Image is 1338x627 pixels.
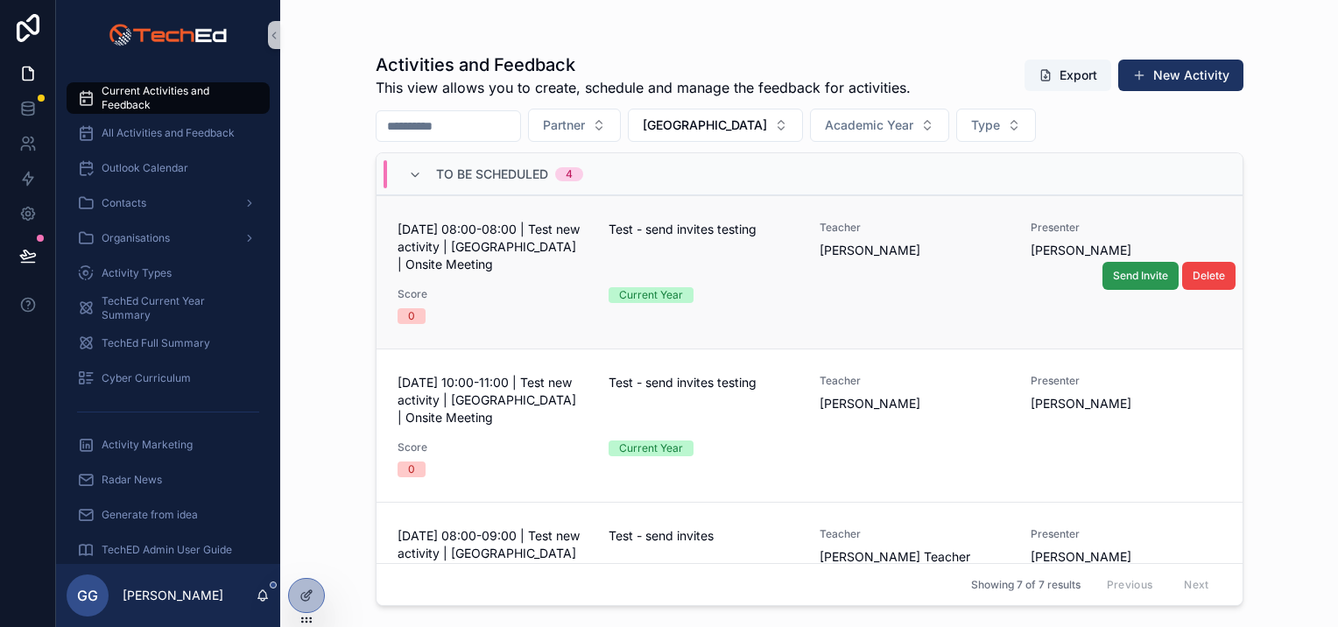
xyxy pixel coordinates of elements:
[408,308,415,324] div: 0
[820,548,1010,566] span: [PERSON_NAME] Teacher
[820,221,1010,235] span: Teacher
[56,70,280,564] div: scrollable content
[956,109,1036,142] button: Select Button
[67,363,270,394] a: Cyber Curriculum
[566,167,573,181] div: 4
[67,152,270,184] a: Outlook Calendar
[820,374,1010,388] span: Teacher
[619,440,683,456] div: Current Year
[398,221,588,273] span: [DATE] 08:00-08:00 | Test new activity | [GEOGRAPHIC_DATA] | Onsite Meeting
[102,508,198,522] span: Generate from idea
[102,231,170,245] span: Organisations
[1031,527,1221,541] span: Presenter
[67,292,270,324] a: TechEd Current Year Summary
[1031,548,1221,566] span: [PERSON_NAME]
[376,53,911,77] h1: Activities and Feedback
[1031,374,1221,388] span: Presenter
[102,84,252,112] span: Current Activities and Feedback
[67,257,270,289] a: Activity Types
[102,336,210,350] span: TechEd Full Summary
[398,440,588,454] span: Score
[102,266,172,280] span: Activity Types
[377,349,1243,502] a: [DATE] 10:00-11:00 | Test new activity | [GEOGRAPHIC_DATA] | Onsite MeetingTest - send invites te...
[628,109,803,142] button: Select Button
[609,374,799,391] span: Test - send invites testing
[820,527,1010,541] span: Teacher
[67,429,270,461] a: Activity Marketing
[820,395,1010,412] span: [PERSON_NAME]
[67,328,270,359] a: TechEd Full Summary
[436,166,548,183] span: To Be Scheduled
[1193,269,1225,283] span: Delete
[609,527,799,545] span: Test - send invites
[398,527,588,580] span: [DATE] 08:00-09:00 | Test new activity | [GEOGRAPHIC_DATA] | Onsite Meeting
[971,116,1000,134] span: Type
[67,187,270,219] a: Contacts
[67,117,270,149] a: All Activities and Feedback
[1118,60,1243,91] button: New Activity
[609,221,799,238] span: Test - send invites testing
[102,126,235,140] span: All Activities and Feedback
[67,464,270,496] a: Radar News
[77,585,98,606] span: GG
[398,374,588,426] span: [DATE] 10:00-11:00 | Test new activity | [GEOGRAPHIC_DATA] | Onsite Meeting
[102,438,193,452] span: Activity Marketing
[1182,262,1236,290] button: Delete
[1025,60,1111,91] button: Export
[377,195,1243,349] a: [DATE] 08:00-08:00 | Test new activity | [GEOGRAPHIC_DATA] | Onsite MeetingTest - send invites te...
[619,287,683,303] div: Current Year
[398,287,588,301] span: Score
[820,242,1010,259] span: [PERSON_NAME]
[825,116,913,134] span: Academic Year
[102,196,146,210] span: Contacts
[102,294,252,322] span: TechEd Current Year Summary
[971,578,1081,592] span: Showing 7 of 7 results
[67,222,270,254] a: Organisations
[102,161,188,175] span: Outlook Calendar
[102,371,191,385] span: Cyber Curriculum
[810,109,949,142] button: Select Button
[408,461,415,477] div: 0
[123,587,223,604] p: [PERSON_NAME]
[376,77,911,98] span: This view allows you to create, schedule and manage the feedback for activities.
[528,109,621,142] button: Select Button
[1102,262,1179,290] button: Send Invite
[1113,269,1168,283] span: Send Invite
[102,543,232,557] span: TechED Admin User Guide
[67,534,270,566] a: TechED Admin User Guide
[1031,221,1221,235] span: Presenter
[109,21,227,49] img: App logo
[102,473,162,487] span: Radar News
[67,499,270,531] a: Generate from idea
[1031,395,1221,412] span: [PERSON_NAME]
[643,116,767,134] span: [GEOGRAPHIC_DATA]
[543,116,585,134] span: Partner
[67,82,270,114] a: Current Activities and Feedback
[1031,242,1221,259] span: [PERSON_NAME]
